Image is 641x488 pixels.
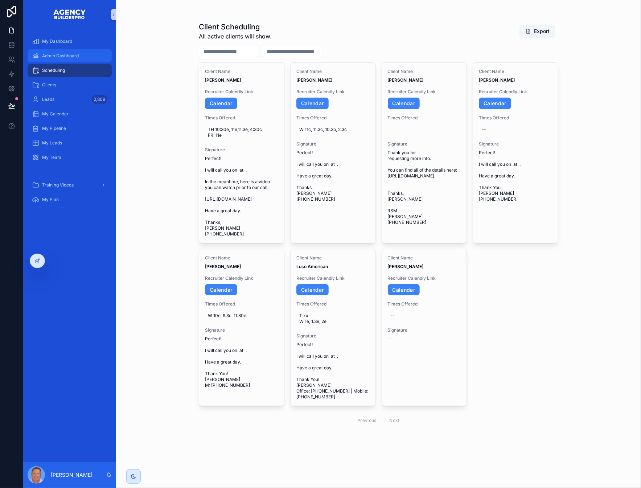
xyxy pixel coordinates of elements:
[28,35,112,48] a: My Dashboard
[42,111,69,117] span: My Calendar
[91,95,107,104] div: 2,809
[51,471,93,479] p: [PERSON_NAME]
[28,179,112,192] a: Training Videos
[382,249,467,406] a: Client Name[PERSON_NAME]Recruiter Calendly LinkCalendarTimes Offered--Signature--
[42,126,66,131] span: My Pipeline
[388,255,461,261] span: Client Name
[388,77,424,83] strong: [PERSON_NAME]
[205,115,278,121] span: Times Offered
[479,98,511,109] a: Calendar
[28,151,112,164] a: My Team
[388,69,461,74] span: Client Name
[382,62,467,243] a: Client Name[PERSON_NAME]Recruiter Calendly LinkCalendarTimes OfferedSignatureThank you for reques...
[479,77,515,83] strong: [PERSON_NAME]
[290,249,376,406] a: Client NameLuso AmericanRecruiter Calendly LinkCalendarTimes OfferedT xx W 1e, 1.3e, 2eSignatureP...
[205,69,278,74] span: Client Name
[28,93,112,106] a: Leads2,809
[388,264,424,269] strong: [PERSON_NAME]
[42,155,61,160] span: My Team
[296,69,370,74] span: Client Name
[296,89,370,95] span: Recruiter Calendly Link
[205,301,278,307] span: Times Offered
[205,275,278,281] span: Recruiter Calendly Link
[205,336,278,388] span: Perfect! I will call you on at . Have a great day. Thank You! [PERSON_NAME] M: [PHONE_NUMBER]
[42,182,74,188] span: Training Videos
[42,197,59,202] span: My Plan
[28,122,112,135] a: My Pipeline
[28,136,112,149] a: My Leads
[28,64,112,77] a: Scheduling
[388,115,461,121] span: Times Offered
[205,284,237,296] a: Calendar
[296,77,332,83] strong: [PERSON_NAME]
[388,89,461,95] span: Recruiter Calendly Link
[28,193,112,206] a: My Plan
[199,249,284,406] a: Client Name[PERSON_NAME]Recruiter Calendly LinkCalendarTimes OfferedW 10e, 9.3c, 11:30e,Signature...
[388,150,461,225] span: Thank you for requesting more info. You can find all of the details here: [URL][DOMAIN_NAME] Than...
[296,115,370,121] span: Times Offered
[205,147,278,153] span: Signature
[199,32,272,41] span: All active clients will show.
[205,98,237,109] a: Calendar
[208,127,275,138] span: TH 10:30e, 11e,11.3e, 4:30c FRI 11e
[296,141,370,147] span: Signature
[205,255,278,261] span: Client Name
[205,264,241,269] strong: [PERSON_NAME]
[388,98,420,109] a: Calendar
[388,284,420,296] a: Calendar
[42,38,72,44] span: My Dashboard
[290,62,376,243] a: Client Name[PERSON_NAME]Recruiter Calendly LinkCalendarTimes OfferedW 11c, 11.3c, 10.3p, 2.3cSign...
[391,313,395,319] div: --
[388,301,461,307] span: Times Offered
[479,150,552,202] span: Perfect! I will call you on at . Have a great day. Thank You, [PERSON_NAME] [PHONE_NUMBER]
[208,313,275,319] span: W 10e, 9.3c, 11:30e,
[296,301,370,307] span: Times Offered
[42,97,54,102] span: Leads
[205,327,278,333] span: Signature
[296,275,370,281] span: Recruiter Calendly Link
[28,107,112,120] a: My Calendar
[479,69,552,74] span: Client Name
[28,49,112,62] a: Admin Dashboard
[42,53,79,59] span: Admin Dashboard
[23,29,116,217] div: scrollable content
[296,342,370,400] span: Perfect! I will call you on at . Have a great day. Thank You! [PERSON_NAME] Office: [PHONE_NUMBER...
[299,313,367,324] span: T xx W 1e, 1.3e, 2e
[479,89,552,95] span: Recruiter Calendly Link
[299,127,367,132] span: W 11c, 11.3c, 10.3p, 2.3c
[205,77,241,83] strong: [PERSON_NAME]
[42,140,62,146] span: My Leads
[205,89,278,95] span: Recruiter Calendly Link
[199,22,272,32] h1: Client Scheduling
[296,150,370,202] span: Perfect! I will call you on at . Have a great day. Thanks, [PERSON_NAME] [PHONE_NUMBER]
[388,141,461,147] span: Signature
[296,255,370,261] span: Client Name
[519,25,555,38] button: Export
[479,141,552,147] span: Signature
[296,333,370,339] span: Signature
[482,127,486,132] div: --
[199,62,284,243] a: Client Name[PERSON_NAME]Recruiter Calendly LinkCalendarTimes OfferedTH 10:30e, 11e,11.3e, 4:30c F...
[388,275,461,281] span: Recruiter Calendly Link
[296,284,329,296] a: Calendar
[388,327,461,333] span: Signature
[296,264,328,269] strong: Luso American
[28,78,112,91] a: Clients
[205,156,278,237] span: Perfect! I will call you on at . In the meantime, here is a video you can watch prior to our call...
[42,82,56,88] span: Clients
[388,336,392,342] span: --
[479,115,552,121] span: Times Offered
[296,98,329,109] a: Calendar
[53,9,86,20] img: App logo
[42,67,65,73] span: Scheduling
[473,62,558,243] a: Client Name[PERSON_NAME]Recruiter Calendly LinkCalendarTimes Offered--SignaturePerfect! I will ca...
